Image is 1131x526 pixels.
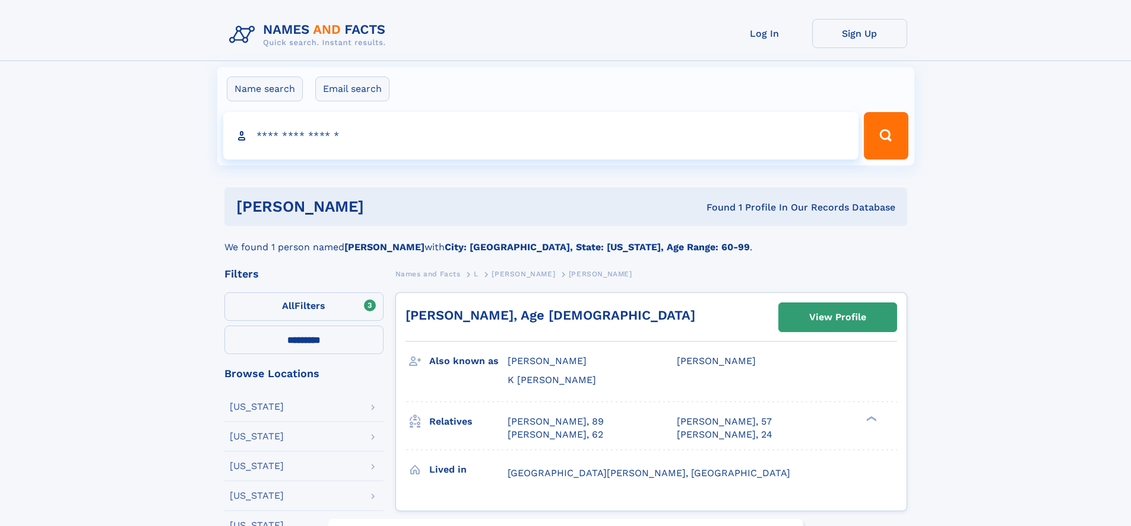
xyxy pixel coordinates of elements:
[224,368,384,379] div: Browse Locations
[677,415,772,428] a: [PERSON_NAME], 57
[809,304,866,331] div: View Profile
[224,19,395,51] img: Logo Names and Facts
[863,415,877,422] div: ❯
[405,308,695,323] a: [PERSON_NAME], Age [DEMOGRAPHIC_DATA]
[474,270,479,278] span: L
[569,270,632,278] span: [PERSON_NAME]
[230,432,284,441] div: [US_STATE]
[224,226,907,254] div: We found 1 person named with .
[429,412,508,432] h3: Relatives
[429,351,508,371] h3: Also known as
[508,467,790,479] span: [GEOGRAPHIC_DATA][PERSON_NAME], [GEOGRAPHIC_DATA]
[445,241,750,253] b: City: [GEOGRAPHIC_DATA], State: [US_STATE], Age Range: 60-99
[223,112,859,160] input: search input
[224,292,384,321] label: Filters
[508,355,587,366] span: [PERSON_NAME]
[236,199,536,214] h1: [PERSON_NAME]
[779,303,896,331] a: View Profile
[812,19,907,48] a: Sign Up
[395,266,461,281] a: Names and Facts
[315,76,389,101] label: Email search
[677,428,772,441] a: [PERSON_NAME], 24
[474,266,479,281] a: L
[717,19,812,48] a: Log In
[282,300,294,311] span: All
[224,269,384,279] div: Filters
[508,415,604,428] a: [PERSON_NAME], 89
[535,201,895,214] div: Found 1 Profile In Our Records Database
[230,461,284,471] div: [US_STATE]
[492,270,555,278] span: [PERSON_NAME]
[230,402,284,412] div: [US_STATE]
[227,76,303,101] label: Name search
[508,428,603,441] a: [PERSON_NAME], 62
[508,374,596,385] span: K [PERSON_NAME]
[677,355,756,366] span: [PERSON_NAME]
[344,241,424,253] b: [PERSON_NAME]
[864,112,908,160] button: Search Button
[429,460,508,480] h3: Lived in
[492,266,555,281] a: [PERSON_NAME]
[230,491,284,501] div: [US_STATE]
